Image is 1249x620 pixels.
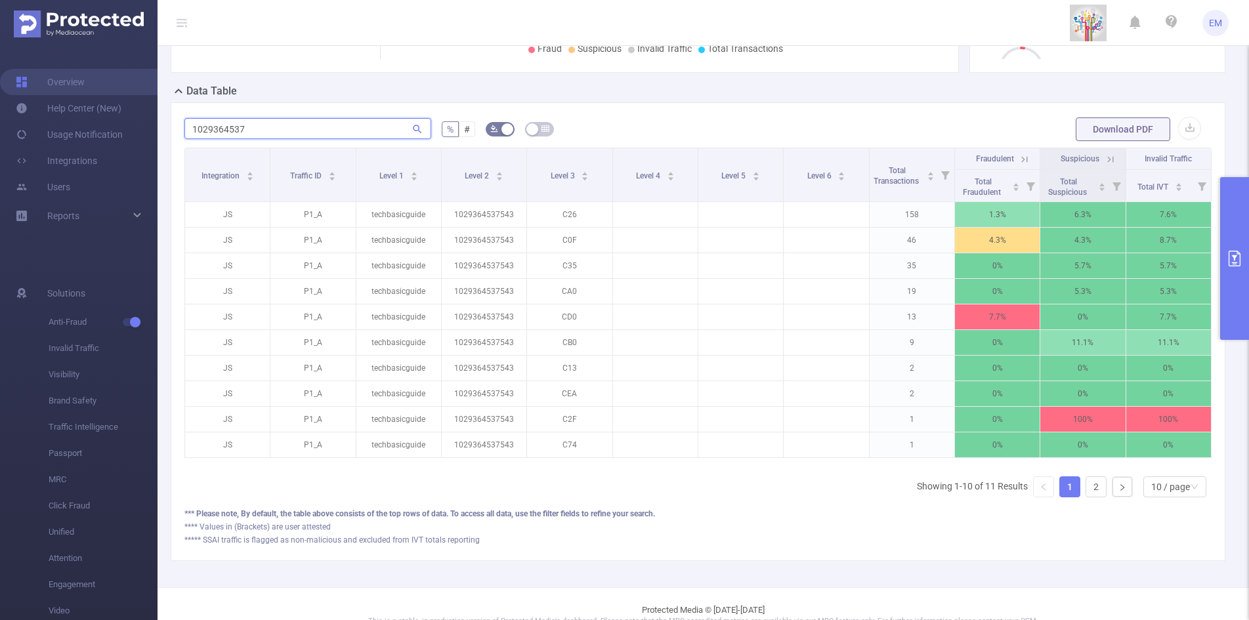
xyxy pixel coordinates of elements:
[184,521,1212,533] div: **** Values in (Brackets) are user attested
[1126,228,1211,253] p: 8.7%
[49,440,158,466] span: Passport
[752,170,760,178] div: Sort
[356,253,441,278] p: techbasicguide
[47,203,79,229] a: Reports
[955,407,1040,432] p: 0%
[447,124,454,134] span: %
[1175,181,1183,185] i: icon: caret-up
[527,381,612,406] p: CEA
[270,202,355,227] p: P1_A
[1048,177,1089,197] span: Total Suspicious
[49,493,158,519] span: Click Fraud
[16,69,85,95] a: Overview
[356,202,441,227] p: techbasicguide
[1040,330,1125,355] p: 11.1%
[410,175,417,179] i: icon: caret-down
[442,330,526,355] p: 1029364537543
[496,170,503,174] i: icon: caret-up
[1021,170,1040,201] i: Filter menu
[1126,432,1211,457] p: 0%
[1059,476,1080,497] li: 1
[47,211,79,221] span: Reports
[1145,154,1192,163] span: Invalid Traffic
[270,304,355,329] p: P1_A
[185,304,270,329] p: JS
[49,571,158,598] span: Engagement
[1033,476,1054,497] li: Previous Page
[1137,182,1170,192] span: Total IVT
[356,407,441,432] p: techbasicguide
[1126,279,1211,304] p: 5.3%
[49,309,158,335] span: Anti-Fraud
[870,279,954,304] p: 19
[465,171,491,180] span: Level 2
[270,432,355,457] p: P1_A
[356,381,441,406] p: techbasicguide
[356,228,441,253] p: techbasicguide
[49,519,158,545] span: Unified
[955,381,1040,406] p: 0%
[16,121,123,148] a: Usage Notification
[410,170,417,174] i: icon: caret-up
[527,228,612,253] p: C0F
[442,381,526,406] p: 1029364537543
[870,356,954,381] p: 2
[927,170,934,174] i: icon: caret-up
[490,125,498,133] i: icon: bg-colors
[356,279,441,304] p: techbasicguide
[667,175,674,179] i: icon: caret-down
[442,304,526,329] p: 1029364537543
[527,356,612,381] p: C13
[527,202,612,227] p: C26
[246,170,253,174] i: icon: caret-up
[870,432,954,457] p: 1
[1040,432,1125,457] p: 0%
[1126,407,1211,432] p: 100%
[1086,477,1106,497] a: 2
[1175,186,1183,190] i: icon: caret-down
[1112,476,1133,497] li: Next Page
[1175,181,1183,189] div: Sort
[870,407,954,432] p: 1
[270,356,355,381] p: P1_A
[496,170,503,178] div: Sort
[1098,181,1106,189] div: Sort
[1061,154,1099,163] span: Suspicious
[1126,381,1211,406] p: 0%
[16,148,97,174] a: Integrations
[1151,477,1190,497] div: 10 / page
[955,228,1040,253] p: 4.3%
[1126,253,1211,278] p: 5.7%
[1209,10,1222,36] span: EM
[527,407,612,432] p: C2F
[49,335,158,362] span: Invalid Traffic
[1126,330,1211,355] p: 11.1%
[442,432,526,457] p: 1029364537543
[290,171,324,180] span: Traffic ID
[1040,356,1125,381] p: 0%
[328,170,336,178] div: Sort
[955,202,1040,227] p: 1.3%
[270,253,355,278] p: P1_A
[874,166,921,186] span: Total Transactions
[185,202,270,227] p: JS
[927,175,934,179] i: icon: caret-down
[328,170,335,174] i: icon: caret-up
[1098,186,1105,190] i: icon: caret-down
[955,279,1040,304] p: 0%
[185,407,270,432] p: JS
[581,170,589,178] div: Sort
[49,388,158,414] span: Brand Safety
[356,432,441,457] p: techbasicguide
[667,170,675,178] div: Sort
[838,170,845,174] i: icon: caret-up
[356,330,441,355] p: techbasicguide
[14,10,144,37] img: Protected Media
[47,280,85,306] span: Solutions
[356,304,441,329] p: techbasicguide
[838,175,845,179] i: icon: caret-down
[1040,228,1125,253] p: 4.3%
[1098,181,1105,185] i: icon: caret-up
[1193,170,1211,201] i: Filter menu
[1012,181,1020,189] div: Sort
